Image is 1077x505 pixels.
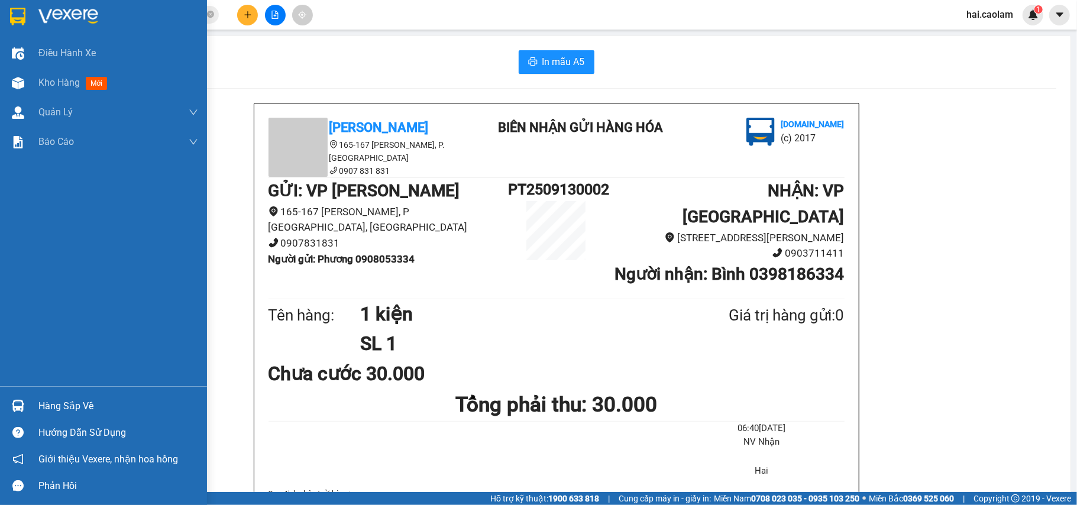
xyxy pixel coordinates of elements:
b: GỬI : VP [PERSON_NAME] [269,181,460,200]
li: NV Nhận [679,435,844,449]
sup: 1 [1034,5,1043,14]
span: Quản Lý [38,105,73,119]
span: Điều hành xe [38,46,96,60]
li: 165-167 [PERSON_NAME], P. [GEOGRAPHIC_DATA] [269,138,481,164]
div: Chưa cước 30.000 [269,359,458,389]
img: warehouse-icon [12,106,24,119]
li: 0907 831 831 [269,164,481,177]
span: plus [244,11,252,19]
b: BIÊN NHẬN GỬI HÀNG HÓA [498,120,663,135]
span: | [608,492,610,505]
span: Miền Nam [714,492,859,505]
li: Hai [679,464,844,478]
span: In mẫu A5 [542,54,585,69]
div: Hàng sắp về [38,397,198,415]
h1: 1 kiện [360,299,671,329]
span: message [12,480,24,491]
li: 0907831831 [269,235,509,251]
img: icon-new-feature [1028,9,1039,20]
li: [STREET_ADDRESS][PERSON_NAME] [604,230,845,246]
span: notification [12,454,24,465]
span: down [189,108,198,117]
b: Người gửi : Phương 0908053334 [269,253,415,265]
span: Miền Bắc [869,492,954,505]
b: Người nhận : Bình 0398186334 [614,264,844,284]
strong: 1900 633 818 [548,494,599,503]
span: aim [298,11,306,19]
span: close-circle [207,9,214,21]
span: Báo cáo [38,134,74,149]
span: Kho hàng [38,77,80,88]
div: Tên hàng: [269,303,361,328]
span: 1 [1036,5,1040,14]
li: 0903711411 [604,245,845,261]
img: warehouse-icon [12,77,24,89]
span: mới [86,77,107,90]
span: Giới thiệu Vexere, nhận hoa hồng [38,452,178,467]
span: Cung cấp máy in - giấy in: [619,492,711,505]
li: (c) 2017 [99,56,163,71]
span: file-add [271,11,279,19]
h1: PT2509130002 [508,178,604,201]
span: ⚪️ [862,496,866,501]
li: 165-167 [PERSON_NAME], P [GEOGRAPHIC_DATA], [GEOGRAPHIC_DATA] [269,204,509,235]
span: environment [269,206,279,216]
div: Hướng dẫn sử dụng [38,424,198,442]
button: printerIn mẫu A5 [519,50,594,74]
b: BIÊN NHẬN GỬI HÀNG HÓA [76,17,114,114]
span: environment [665,232,675,242]
span: Hỗ trợ kỹ thuật: [490,492,599,505]
span: caret-down [1055,9,1065,20]
img: warehouse-icon [12,400,24,412]
img: solution-icon [12,136,24,148]
button: caret-down [1049,5,1070,25]
h1: SL 1 [360,329,671,358]
strong: 0708 023 035 - 0935 103 250 [751,494,859,503]
span: down [189,137,198,147]
img: logo.jpg [128,15,157,43]
div: Giá trị hàng gửi: 0 [671,303,844,328]
span: phone [269,238,279,248]
button: aim [292,5,313,25]
span: copyright [1011,494,1020,503]
span: phone [329,166,338,174]
b: [DOMAIN_NAME] [781,119,844,129]
div: Phản hồi [38,477,198,495]
img: logo-vxr [10,8,25,25]
strong: 0369 525 060 [903,494,954,503]
span: printer [528,57,538,68]
b: [PERSON_NAME] [15,76,67,132]
span: close-circle [207,11,214,18]
span: environment [329,140,338,148]
h1: Tổng phải thu: 30.000 [269,389,845,421]
button: file-add [265,5,286,25]
li: (c) 2017 [781,131,844,145]
span: phone [772,248,782,258]
span: question-circle [12,427,24,438]
b: NHẬN : VP [GEOGRAPHIC_DATA] [683,181,844,226]
img: logo.jpg [746,118,775,146]
span: hai.caolam [957,7,1023,22]
button: plus [237,5,258,25]
li: 06:40[DATE] [679,422,844,436]
span: | [963,492,965,505]
img: warehouse-icon [12,47,24,60]
b: [PERSON_NAME] [329,120,429,135]
b: [DOMAIN_NAME] [99,45,163,54]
